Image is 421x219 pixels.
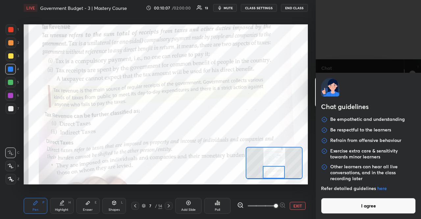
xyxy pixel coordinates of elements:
[241,4,277,12] button: CLASS SETTINGS
[330,127,391,133] p: Be respectful to the learners
[24,4,37,12] div: LIVE
[330,164,416,181] p: Other learners can hear all live conversations, and in the class recording later
[55,208,68,211] div: Highlight
[5,148,19,158] div: C
[40,5,127,11] h4: Government Budget - 3 | Mastery Course
[6,51,19,61] div: 3
[5,64,19,74] div: 4
[215,208,220,211] div: Poll
[5,90,19,101] div: 6
[5,161,19,171] div: X
[330,148,416,160] p: Exercise extra care & sensitivity towards minor learners
[68,201,71,204] div: H
[95,201,97,204] div: E
[213,4,237,12] button: mute
[321,198,416,214] button: I agree
[330,137,401,144] p: Refrain from offensive behaviour
[6,38,19,48] div: 2
[321,185,416,191] p: Refer detailed guidelines
[6,174,19,184] div: Z
[158,203,162,209] div: 14
[377,185,387,191] a: here
[224,6,233,10] span: mute
[109,208,120,211] div: Shapes
[205,6,208,10] div: 13
[330,116,405,123] p: Be empathetic and understanding
[281,4,308,12] button: END CLASS
[33,208,38,211] div: Pen
[181,208,196,211] div: Add Slide
[121,201,123,204] div: L
[42,201,44,204] div: P
[147,204,154,208] div: 7
[5,77,19,88] div: 5
[6,103,19,114] div: 7
[6,24,19,35] div: 1
[155,204,157,208] div: /
[290,202,306,210] button: EXIT
[321,102,416,113] h2: Chat guidelines
[83,208,93,211] div: Eraser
